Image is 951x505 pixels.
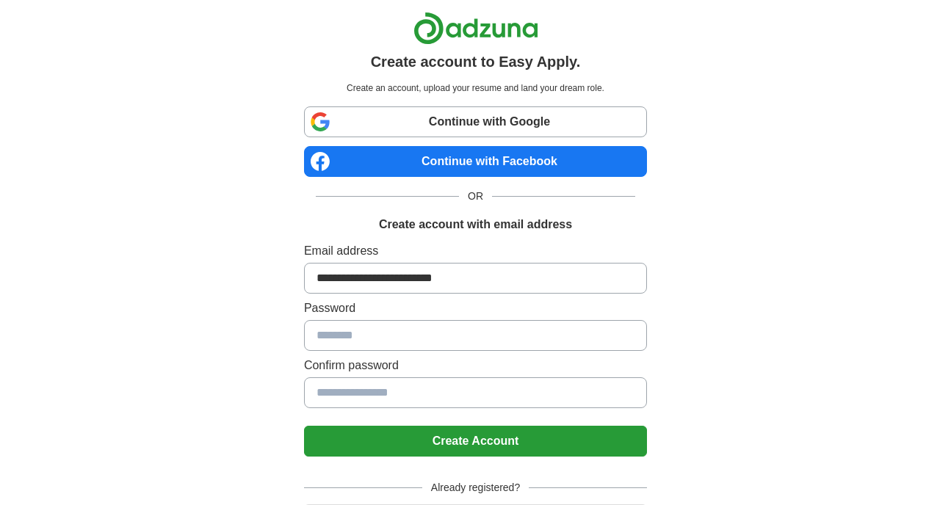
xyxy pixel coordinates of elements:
h1: Create account to Easy Apply. [371,51,581,73]
span: Already registered? [422,480,529,495]
a: Continue with Facebook [304,146,647,177]
span: OR [459,189,492,204]
button: Create Account [304,426,647,457]
h1: Create account with email address [379,216,572,233]
label: Email address [304,242,647,260]
a: Continue with Google [304,106,647,137]
img: Adzuna logo [413,12,538,45]
label: Confirm password [304,357,647,374]
label: Password [304,299,647,317]
p: Create an account, upload your resume and land your dream role. [307,81,644,95]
